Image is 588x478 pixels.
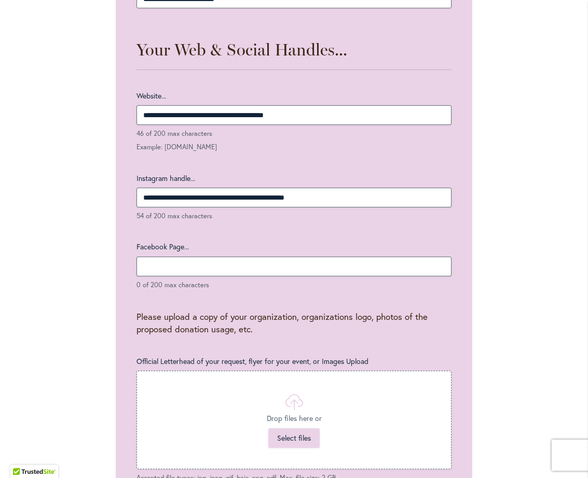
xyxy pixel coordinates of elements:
label: Website... [136,91,452,101]
h3: Your Web & Social Handles... [136,39,452,60]
div: Please upload a copy of your organization, organizations logo, photos of the proposed donation us... [136,311,452,335]
span: Drop files here or [158,415,430,422]
div: 46 of 200 max characters [136,129,452,139]
label: Facebook Page... [136,242,452,252]
label: Instagram handle... [136,173,452,184]
label: Official Letterhead of your request, flyer for your event, or Images Upload [136,356,452,367]
button: select files, official letterhead of your request, flyer for your event, or images upload [268,428,320,448]
div: 0 of 200 max characters [136,280,452,290]
div: 54 of 200 max characters [136,212,452,221]
div: Example: [DOMAIN_NAME] [136,143,452,152]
